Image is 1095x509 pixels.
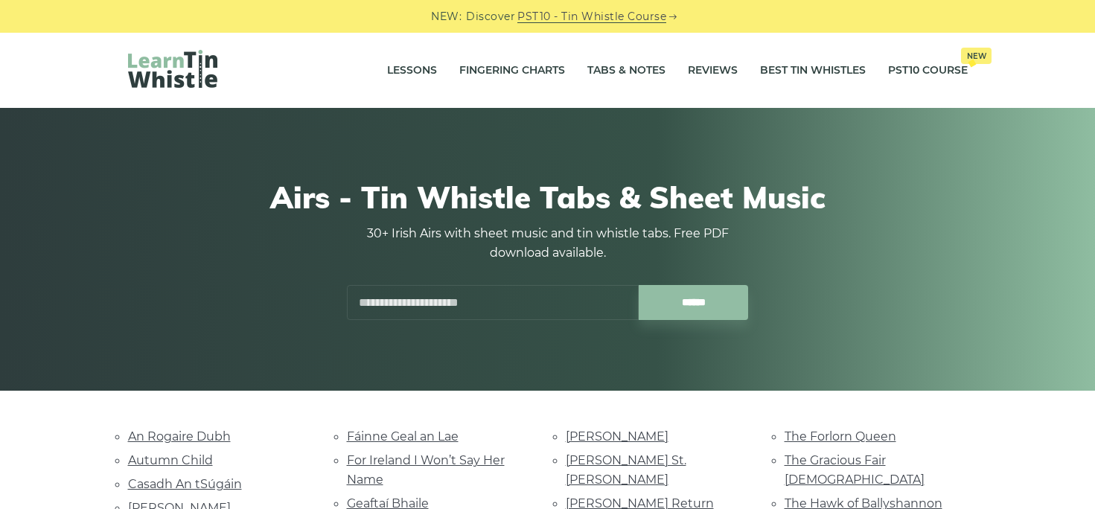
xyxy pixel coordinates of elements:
[785,429,896,444] a: The Forlorn Queen
[566,453,686,487] a: [PERSON_NAME] St. [PERSON_NAME]
[347,453,505,487] a: For Ireland I Won’t Say Her Name
[128,429,231,444] a: An Rogaire Dubh
[128,179,968,215] h1: Airs - Tin Whistle Tabs & Sheet Music
[688,52,738,89] a: Reviews
[760,52,866,89] a: Best Tin Whistles
[566,429,668,444] a: [PERSON_NAME]
[128,453,213,467] a: Autumn Child
[387,52,437,89] a: Lessons
[347,224,749,263] p: 30+ Irish Airs with sheet music and tin whistle tabs. Free PDF download available.
[347,429,459,444] a: Fáinne Geal an Lae
[888,52,968,89] a: PST10 CourseNew
[961,48,992,64] span: New
[785,453,925,487] a: The Gracious Fair [DEMOGRAPHIC_DATA]
[587,52,665,89] a: Tabs & Notes
[459,52,565,89] a: Fingering Charts
[128,477,242,491] a: Casadh An tSúgáin
[128,50,217,88] img: LearnTinWhistle.com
